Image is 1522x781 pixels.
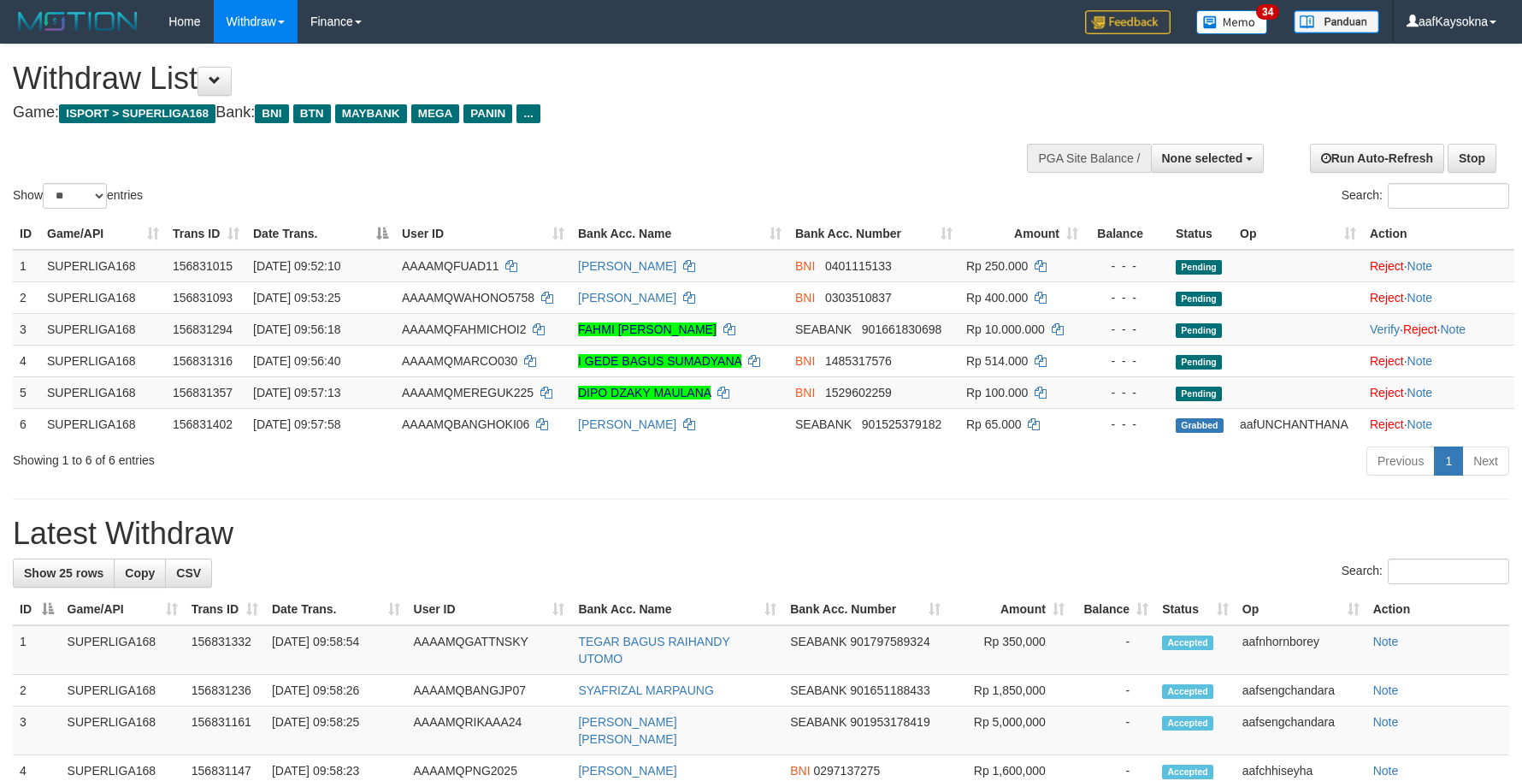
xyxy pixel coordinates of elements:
div: - - - [1092,384,1162,401]
th: Action [1366,594,1509,625]
span: SEABANK [790,635,847,648]
a: Reject [1403,322,1437,336]
a: SYAFRIZAL MARPAUNG [578,683,713,697]
td: 5 [13,376,40,408]
td: AAAAMQGATTNSKY [407,625,572,675]
div: Showing 1 to 6 of 6 entries [13,445,622,469]
a: Reject [1370,259,1404,273]
a: Note [1373,635,1399,648]
td: [DATE] 09:58:54 [265,625,407,675]
span: Pending [1176,260,1222,275]
th: Date Trans.: activate to sort column ascending [265,594,407,625]
td: aafsengchandara [1236,675,1366,707]
td: 3 [13,313,40,345]
th: Game/API: activate to sort column ascending [40,218,166,250]
span: AAAAMQMEREGUK225 [402,386,534,399]
span: ISPORT > SUPERLIGA168 [59,104,215,123]
img: panduan.png [1294,10,1379,33]
span: Pending [1176,292,1222,306]
td: 4 [13,345,40,376]
span: BTN [293,104,331,123]
a: Note [1407,291,1433,305]
td: aafUNCHANTHANA [1233,408,1363,440]
span: Copy 1485317576 to clipboard [825,354,892,368]
span: Rp 400.000 [966,291,1028,305]
h1: Withdraw List [13,62,998,96]
span: 156831294 [173,322,233,336]
td: [DATE] 09:58:26 [265,675,407,707]
th: Balance: activate to sort column ascending [1071,594,1155,625]
button: None selected [1151,144,1265,173]
span: [DATE] 09:56:18 [253,322,340,336]
span: Accepted [1162,716,1213,731]
a: Next [1462,447,1509,476]
span: Copy 1529602259 to clipboard [825,386,892,399]
td: 2 [13,675,61,707]
span: Pending [1176,387,1222,401]
span: Copy 0297137275 to clipboard [813,764,880,778]
span: BNI [795,291,815,305]
td: SUPERLIGA168 [40,250,166,282]
label: Show entries [13,183,143,209]
a: I GEDE BAGUS SUMADYANA [578,354,741,368]
span: AAAAMQFUAD11 [402,259,499,273]
a: CSV [165,559,212,588]
a: TEGAR BAGUS RAIHANDY UTOMO [578,635,729,666]
th: Trans ID: activate to sort column ascending [185,594,265,625]
th: Bank Acc. Name: activate to sort column ascending [571,594,783,625]
span: Accepted [1162,636,1213,650]
a: Note [1373,683,1399,697]
a: FAHMI [PERSON_NAME] [578,322,717,336]
a: [PERSON_NAME] [578,417,676,431]
span: BNI [790,764,810,778]
span: 34 [1256,4,1279,20]
th: Status: activate to sort column ascending [1155,594,1236,625]
div: - - - [1092,352,1162,370]
h4: Game: Bank: [13,104,998,121]
th: User ID: activate to sort column ascending [407,594,572,625]
span: Rp 65.000 [966,417,1022,431]
a: Copy [114,559,166,588]
span: [DATE] 09:56:40 [253,354,340,368]
span: 156831015 [173,259,233,273]
td: 1 [13,250,40,282]
div: PGA Site Balance / [1027,144,1150,173]
a: DIPO DZAKY MAULANA [578,386,711,399]
td: SUPERLIGA168 [61,675,185,707]
a: Note [1373,764,1399,778]
td: SUPERLIGA168 [40,376,166,408]
span: Copy 901953178419 to clipboard [850,715,929,729]
th: Bank Acc. Number: activate to sort column ascending [788,218,959,250]
a: Note [1407,417,1433,431]
td: Rp 5,000,000 [947,707,1071,755]
td: SUPERLIGA168 [40,408,166,440]
span: AAAAMQBANGHOKI06 [402,417,529,431]
th: Amount: activate to sort column ascending [959,218,1085,250]
a: Stop [1448,144,1496,173]
span: Copy 901525379182 to clipboard [862,417,941,431]
div: - - - [1092,321,1162,338]
span: [DATE] 09:53:25 [253,291,340,305]
a: Note [1407,259,1433,273]
span: [DATE] 09:52:10 [253,259,340,273]
td: [DATE] 09:58:25 [265,707,407,755]
span: AAAAMQWAHONO5758 [402,291,534,305]
a: Reject [1370,386,1404,399]
a: Note [1407,386,1433,399]
td: · [1363,281,1514,313]
span: Accepted [1162,765,1213,779]
th: Op: activate to sort column ascending [1233,218,1363,250]
span: CSV [176,566,201,580]
td: aafnhornborey [1236,625,1366,675]
td: · [1363,345,1514,376]
td: 156831161 [185,707,265,755]
input: Search: [1388,559,1509,584]
a: Reject [1370,354,1404,368]
span: Rp 250.000 [966,259,1028,273]
a: [PERSON_NAME] [PERSON_NAME] [578,715,676,746]
span: 156831316 [173,354,233,368]
div: - - - [1092,416,1162,433]
input: Search: [1388,183,1509,209]
td: AAAAMQBANGJP07 [407,675,572,707]
span: Pending [1176,323,1222,338]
